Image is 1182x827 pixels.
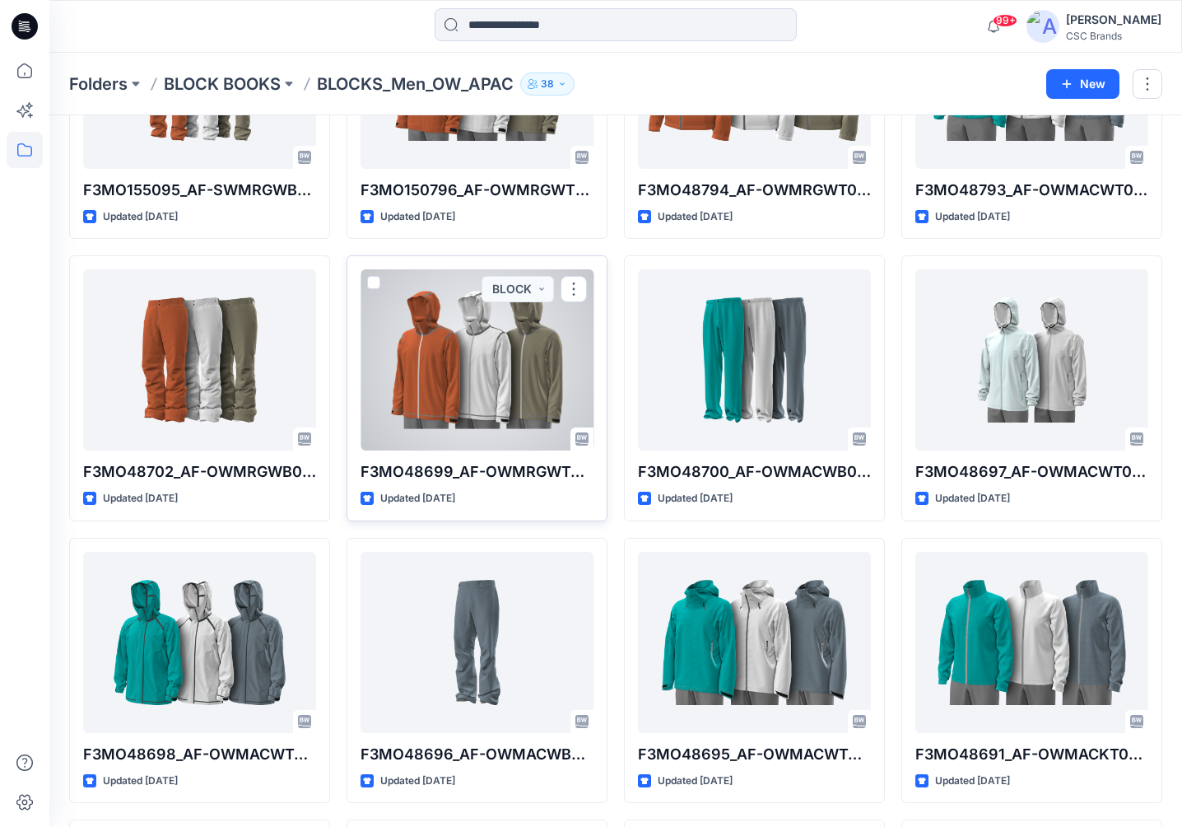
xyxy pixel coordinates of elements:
p: Updated [DATE] [380,490,455,507]
p: F3MO48691_AF-OWMACKT009_F13_PAACT_VFA [915,743,1148,766]
p: F3MO48699_AF-OWMRGWT017_F13_PAREG_VFA [361,460,593,484]
p: F3MO48700_AF-OWMACWB018_F13_PAACT_VFA [638,460,871,484]
p: F3MO48696_AF-OWMACWB014_F13_PAACT_VFA [361,743,593,766]
p: Updated [DATE] [935,773,1010,790]
a: BLOCK BOOKS [164,72,281,96]
p: Updated [DATE] [935,208,1010,226]
a: F3MO48702_AF-OWMRGWB020_F13_PAREG_VFA [83,269,316,451]
p: F3MO48695_AF-OWMACWT013_F13_PAACT_VFA [638,743,871,766]
p: Updated [DATE] [935,490,1010,507]
p: F3MO48698_AF-OWMACWT016_F13_PAACT_VFA [83,743,316,766]
a: F3MO48697_AF-OWMACWT015_F13_PAACT_VFA [915,269,1148,451]
p: F3MO48697_AF-OWMACWT015_F13_PAACT_VFA [915,460,1148,484]
p: Updated [DATE] [658,208,733,226]
p: Updated [DATE] [103,490,178,507]
p: F3MO48702_AF-OWMRGWB020_F13_PAREG_VFA [83,460,316,484]
p: F3MO48794_AF-OWMRGWT022_F13_PAREG_VFA [638,179,871,202]
a: F3MO48691_AF-OWMACKT009_F13_PAACT_VFA [915,552,1148,733]
a: F3MO48699_AF-OWMRGWT017_F13_PAREG_VFA [361,269,593,451]
a: F3MO48695_AF-OWMACWT013_F13_PAACT_VFA [638,552,871,733]
img: avatar [1026,10,1059,43]
p: Updated [DATE] [380,208,455,226]
button: 38 [520,72,575,96]
p: 38 [541,75,554,93]
p: Updated [DATE] [658,490,733,507]
p: Updated [DATE] [103,773,178,790]
p: Updated [DATE] [380,773,455,790]
button: New [1046,69,1119,99]
p: Updated [DATE] [658,773,733,790]
a: F3MO48698_AF-OWMACWT016_F13_PAACT_VFA [83,552,316,733]
p: BLOCKS_Men_OW_APAC [317,72,514,96]
p: F3MO150796_AF-OWMRGWT100_F13_PAREG_VFA [361,179,593,202]
a: F3MO48700_AF-OWMACWB018_F13_PAACT_VFA [638,269,871,451]
a: Folders [69,72,128,96]
p: F3MO155095_AF-SWMRGWB146_F13_PAREG_VFA [83,179,316,202]
p: F3MO48793_AF-OWMACWT021_F13_PAACT_VFA [915,179,1148,202]
div: [PERSON_NAME] [1066,10,1161,30]
span: 99+ [993,14,1017,27]
p: Updated [DATE] [103,208,178,226]
a: F3MO48696_AF-OWMACWB014_F13_PAACT_VFA [361,552,593,733]
div: CSC Brands [1066,30,1161,42]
